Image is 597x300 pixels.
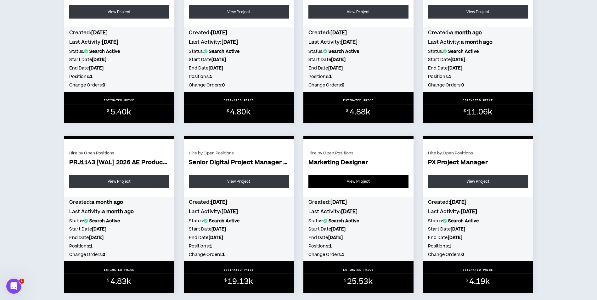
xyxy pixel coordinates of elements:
div: Hire by Open Positions [428,150,528,156]
h5: Positions: [308,73,408,80]
h5: Status: [428,48,528,55]
h5: Positions: [428,243,528,250]
b: a month ago [461,39,493,46]
b: Search Active [209,48,240,55]
b: [DATE] [341,39,358,46]
p: ESTIMATED PRICE [104,268,134,272]
b: [DATE] [448,65,463,71]
h5: Start Date [308,226,408,233]
sup: $ [107,278,109,283]
div: Hire by Open Positions [69,150,169,156]
b: 1 [329,243,332,249]
span: Senior Digital Project Manager > Anthem Video ... [189,159,289,166]
span: 25.53k [347,276,373,287]
h5: Change Orders: [428,251,528,258]
b: [DATE] [222,208,238,215]
h4: Created: [189,29,289,36]
b: a month ago [450,29,482,36]
h5: Status: [428,218,528,225]
h5: Positions: [308,243,408,250]
a: View Project [428,5,528,19]
p: ESTIMATED PRICE [343,98,374,102]
h5: End Date [428,65,528,72]
h5: End Date [69,65,169,72]
h5: Change Orders: [308,251,408,258]
h5: Status: [308,48,408,55]
b: 1 [90,74,93,80]
sup: $ [346,108,348,114]
span: PRJ1143 [WAL] 2026 AE Production [69,159,169,166]
h5: End Date [428,234,528,241]
a: View Project [69,5,169,19]
b: 0 [461,252,464,258]
sup: $ [107,108,109,114]
b: 1 [449,243,451,249]
h5: Start Date [69,226,169,233]
h5: Positions: [69,243,169,250]
sup: $ [227,108,229,114]
div: Hire by Open Positions [189,150,289,156]
sup: $ [344,278,346,283]
b: [DATE] [92,226,107,232]
a: View Project [308,5,408,19]
b: [DATE] [102,39,119,46]
b: [DATE] [211,57,226,63]
b: [DATE] [211,226,226,232]
h5: Status: [69,48,169,55]
h5: Change Orders: [189,251,289,258]
h5: Start Date [189,226,289,233]
h5: Start Date [69,56,169,63]
h4: Last Activity: [428,39,528,46]
b: a month ago [91,199,123,206]
span: 19.13k [228,276,253,287]
b: Search Active [448,218,479,224]
b: 0 [342,82,344,88]
p: ESTIMATED PRICE [343,268,374,272]
h4: Last Activity: [308,39,408,46]
span: 5.40k [110,107,131,118]
h4: Last Activity: [428,208,528,215]
h5: Status: [189,48,289,55]
b: [DATE] [451,226,465,232]
b: [DATE] [331,226,346,232]
b: Search Active [89,218,120,224]
span: 4.80k [230,107,251,118]
b: [DATE] [211,29,228,36]
h5: End Date [189,65,289,72]
b: Search Active [448,48,479,55]
h4: Last Activity: [189,39,289,46]
h5: Start Date [189,56,289,63]
h4: Created: [189,199,289,206]
h5: Positions: [428,73,528,80]
b: 0 [103,82,105,88]
div: Hire by Open Positions [308,150,408,156]
b: 1 [329,74,332,80]
b: [DATE] [328,65,343,71]
span: 11.06k [467,107,492,118]
b: [DATE] [451,57,465,63]
h5: Status: [189,218,289,225]
b: 0 [103,252,105,258]
b: 1 [449,74,451,80]
h5: End Date [189,234,289,241]
b: [DATE] [91,29,108,36]
b: a month ago [102,208,134,215]
b: 1 [210,243,212,249]
b: Search Active [89,48,120,55]
h5: End Date [308,65,408,72]
b: [DATE] [89,235,104,241]
b: Search Active [329,48,359,55]
h4: Last Activity: [308,208,408,215]
b: 0 [222,82,225,88]
p: ESTIMATED PRICE [463,268,493,272]
h5: Change Orders: [308,82,408,89]
h5: Status: [308,218,408,225]
h5: Positions: [189,73,289,80]
span: 4.83k [110,276,131,287]
b: [DATE] [330,199,347,206]
p: ESTIMATED PRICE [463,98,493,102]
b: [DATE] [89,65,104,71]
h4: Last Activity: [189,208,289,215]
h5: Change Orders: [189,82,289,89]
b: 1 [222,252,225,258]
